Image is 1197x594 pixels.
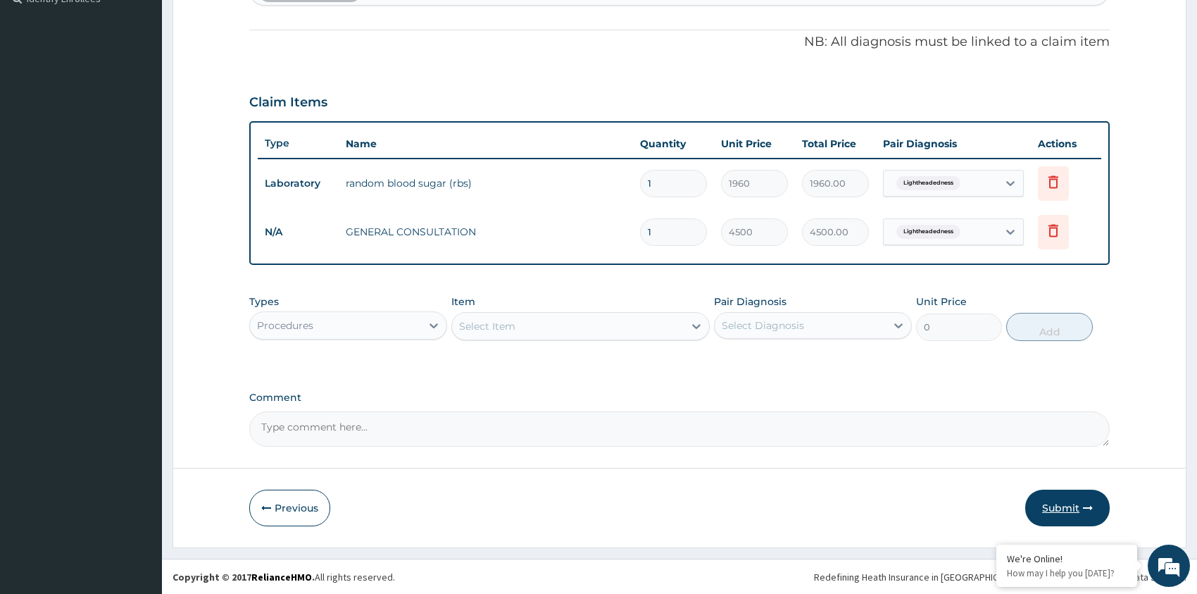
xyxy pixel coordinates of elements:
button: Previous [249,490,330,526]
div: Procedures [257,318,313,333]
button: Submit [1025,490,1110,526]
label: Unit Price [916,295,967,309]
label: Item [451,295,475,309]
span: Lightheadedness [896,176,960,190]
th: Quantity [633,130,714,158]
button: Add [1006,313,1092,341]
strong: Copyright © 2017 . [173,571,315,583]
span: We're online! [82,178,194,320]
td: Laboratory [258,171,339,197]
div: Select Item [459,319,515,333]
p: How may I help you today? [1007,567,1127,579]
label: Pair Diagnosis [714,295,786,309]
label: Types [249,296,279,308]
div: Select Diagnosis [722,318,804,333]
div: Minimize live chat window [231,7,265,41]
label: Comment [249,392,1110,404]
p: NB: All diagnosis must be linked to a claim item [249,33,1110,51]
span: Lightheadedness [896,225,960,239]
th: Pair Diagnosis [876,130,1031,158]
td: random blood sugar (rbs) [339,169,633,197]
td: N/A [258,219,339,245]
div: Chat with us now [73,79,237,97]
img: d_794563401_company_1708531726252_794563401 [26,70,57,106]
th: Actions [1031,130,1101,158]
div: We're Online! [1007,552,1127,565]
th: Type [258,130,339,156]
th: Total Price [795,130,876,158]
textarea: Type your message and hit 'Enter' [7,385,268,434]
div: Redefining Heath Insurance in [GEOGRAPHIC_DATA] using Telemedicine and Data Science! [814,570,1186,584]
th: Name [339,130,633,158]
h3: Claim Items [249,95,327,111]
a: RelianceHMO [251,571,312,583]
th: Unit Price [714,130,795,158]
td: GENERAL CONSULTATION [339,218,633,246]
